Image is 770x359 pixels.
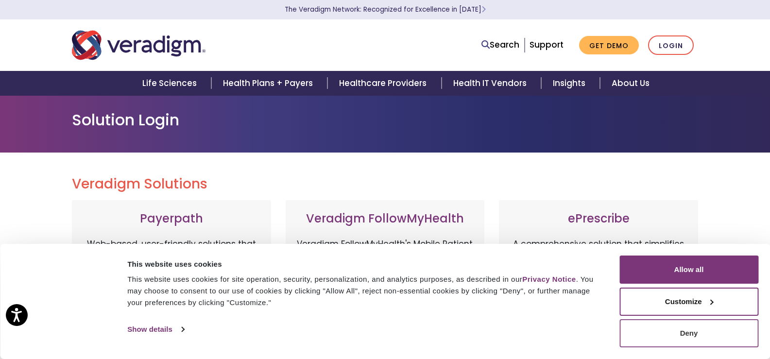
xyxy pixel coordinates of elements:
p: Veradigm FollowMyHealth's Mobile Patient Experience enhances patient access via mobile devices, o... [295,238,475,330]
a: Health Plans + Payers [211,71,327,96]
a: Healthcare Providers [327,71,441,96]
a: Health IT Vendors [442,71,541,96]
a: Insights [541,71,600,96]
span: Learn More [481,5,486,14]
a: Search [481,38,519,51]
a: About Us [600,71,661,96]
a: Show details [127,322,184,337]
a: Life Sciences [131,71,211,96]
button: Allow all [619,256,758,284]
img: Veradigm logo [72,29,205,61]
h3: Veradigm FollowMyHealth [295,212,475,226]
a: The Veradigm Network: Recognized for Excellence in [DATE]Learn More [285,5,486,14]
a: Login [648,35,694,55]
h3: ePrescribe [509,212,688,226]
h3: Payerpath [82,212,261,226]
h1: Solution Login [72,111,699,129]
h2: Veradigm Solutions [72,176,699,192]
p: Web-based, user-friendly solutions that help providers and practice administrators enhance revenu... [82,238,261,340]
div: This website uses cookies [127,258,598,270]
a: Get Demo [579,36,639,55]
a: Support [530,39,564,51]
button: Deny [619,319,758,347]
button: Customize [619,288,758,316]
a: Privacy Notice [522,275,576,283]
div: This website uses cookies for site operation, security, personalization, and analytics purposes, ... [127,274,598,308]
p: A comprehensive solution that simplifies prescribing for healthcare providers with features like ... [509,238,688,340]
